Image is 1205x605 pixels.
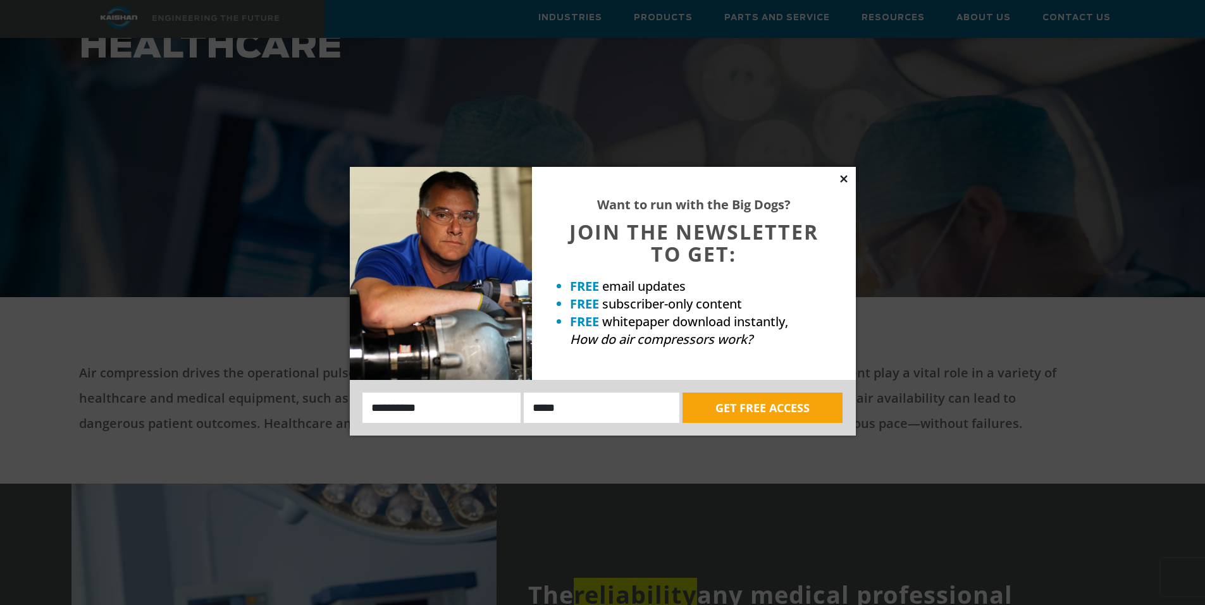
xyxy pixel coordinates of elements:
em: How do air compressors work? [570,331,753,348]
input: Email [524,393,679,423]
strong: FREE [570,313,599,330]
strong: Want to run with the Big Dogs? [597,196,791,213]
input: Name: [362,393,521,423]
span: whitepaper download instantly, [602,313,788,330]
span: email updates [602,278,686,295]
strong: FREE [570,278,599,295]
span: subscriber-only content [602,295,742,312]
strong: FREE [570,295,599,312]
span: JOIN THE NEWSLETTER TO GET: [569,218,819,267]
button: Close [838,173,850,185]
button: GET FREE ACCESS [683,393,843,423]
